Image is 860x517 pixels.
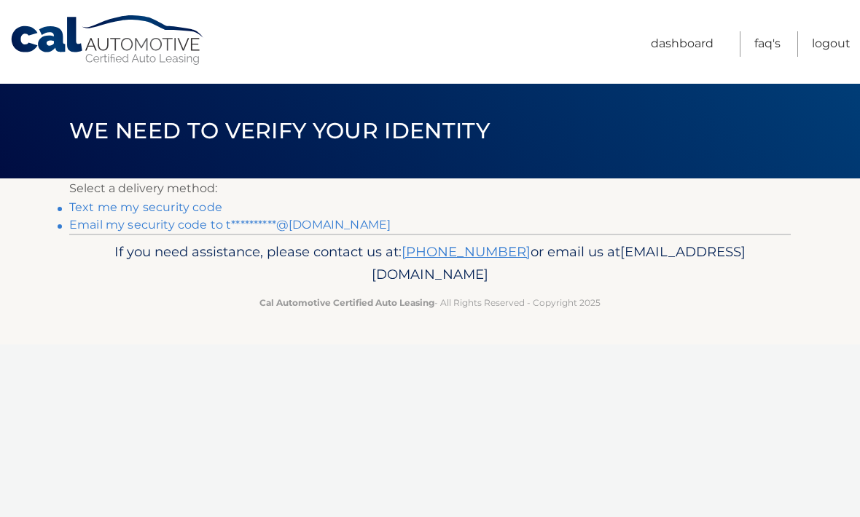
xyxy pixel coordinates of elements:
[812,31,851,57] a: Logout
[651,31,714,57] a: Dashboard
[69,117,490,144] span: We need to verify your identity
[69,200,222,214] a: Text me my security code
[9,15,206,66] a: Cal Automotive
[754,31,781,57] a: FAQ's
[402,243,531,260] a: [PHONE_NUMBER]
[79,295,781,310] p: - All Rights Reserved - Copyright 2025
[69,178,791,199] p: Select a delivery method:
[79,240,781,287] p: If you need assistance, please contact us at: or email us at
[259,297,434,308] strong: Cal Automotive Certified Auto Leasing
[69,218,391,232] a: Email my security code to t**********@[DOMAIN_NAME]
